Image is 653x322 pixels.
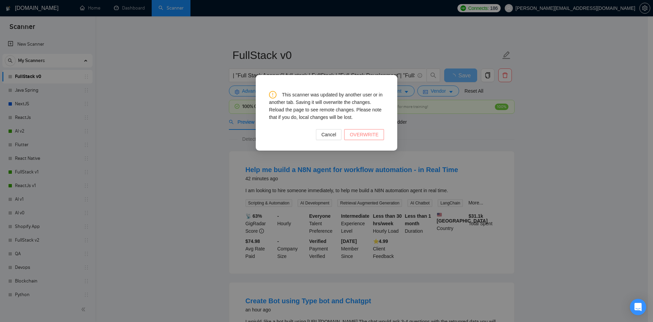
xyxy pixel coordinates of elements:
[630,299,646,315] div: Open Intercom Messenger
[316,129,342,140] button: Cancel
[269,91,277,98] span: exclamation-circle
[321,131,336,138] span: Cancel
[344,129,384,140] button: OVERWRITE
[350,131,379,138] span: OVERWRITE
[269,91,384,121] div: This scanner was updated by another user or in another tab. Saving it will overwrite the changes....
